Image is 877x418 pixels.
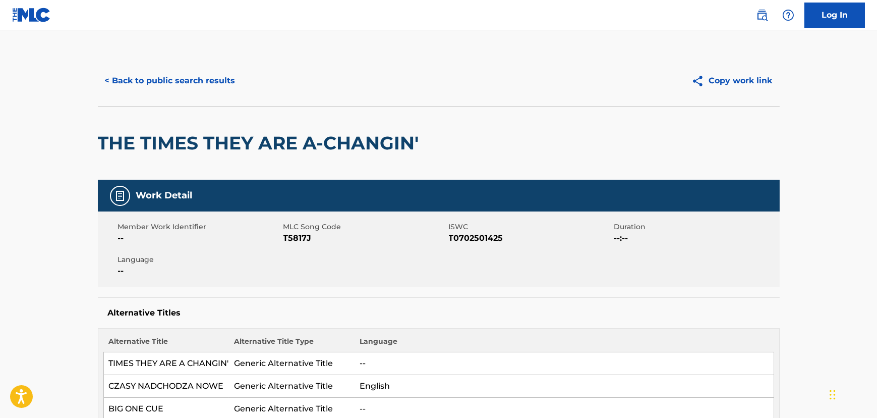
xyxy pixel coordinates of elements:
img: Work Detail [114,190,126,202]
span: ISWC [449,222,612,232]
span: --:-- [614,232,777,244]
img: MLC Logo [12,8,51,22]
img: Copy work link [691,75,709,87]
button: Copy work link [684,68,780,93]
h5: Alternative Titles [108,308,770,318]
img: search [756,9,768,21]
span: MLC Song Code [283,222,446,232]
th: Language [355,336,774,352]
h2: THE TIMES THEY ARE A-CHANGIN' [98,132,424,154]
h5: Work Detail [136,190,193,201]
a: Log In [804,3,865,28]
iframe: Chat Widget [827,370,877,418]
span: Language [118,254,281,265]
td: CZASY NADCHODZA NOWE [103,375,229,398]
span: T0702501425 [449,232,612,244]
td: -- [355,352,774,375]
span: -- [118,265,281,277]
th: Alternative Title [103,336,229,352]
span: T5817J [283,232,446,244]
td: English [355,375,774,398]
a: Public Search [752,5,772,25]
button: < Back to public search results [98,68,243,93]
span: -- [118,232,281,244]
span: Duration [614,222,777,232]
div: Help [778,5,798,25]
th: Alternative Title Type [229,336,355,352]
img: help [782,9,794,21]
div: Drag [830,380,836,410]
td: Generic Alternative Title [229,352,355,375]
td: TIMES THEY ARE A CHANGIN' [103,352,229,375]
span: Member Work Identifier [118,222,281,232]
td: Generic Alternative Title [229,375,355,398]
